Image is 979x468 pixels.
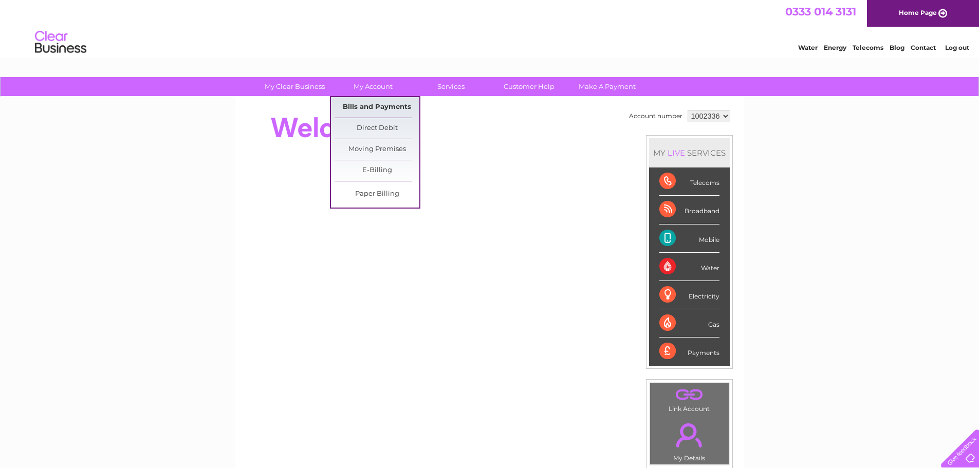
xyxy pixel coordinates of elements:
[659,196,719,224] div: Broadband
[650,383,729,415] td: Link Account
[945,44,969,51] a: Log out
[335,184,419,204] a: Paper Billing
[659,253,719,281] div: Water
[335,139,419,160] a: Moving Premises
[659,224,719,253] div: Mobile
[659,167,719,196] div: Telecoms
[653,386,726,404] a: .
[335,160,419,181] a: E-Billing
[798,44,818,51] a: Water
[649,138,730,167] div: MY SERVICES
[666,148,687,158] div: LIVE
[409,77,493,96] a: Services
[785,5,856,18] a: 0333 014 3131
[487,77,571,96] a: Customer Help
[247,6,733,50] div: Clear Business is a trading name of Verastar Limited (registered in [GEOGRAPHIC_DATA] No. 3667643...
[335,118,419,139] a: Direct Debit
[653,417,726,453] a: .
[650,415,729,465] td: My Details
[890,44,904,51] a: Blog
[911,44,936,51] a: Contact
[853,44,883,51] a: Telecoms
[335,97,419,118] a: Bills and Payments
[330,77,415,96] a: My Account
[626,107,685,125] td: Account number
[824,44,846,51] a: Energy
[565,77,650,96] a: Make A Payment
[34,27,87,58] img: logo.png
[659,281,719,309] div: Electricity
[659,338,719,365] div: Payments
[252,77,337,96] a: My Clear Business
[659,309,719,338] div: Gas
